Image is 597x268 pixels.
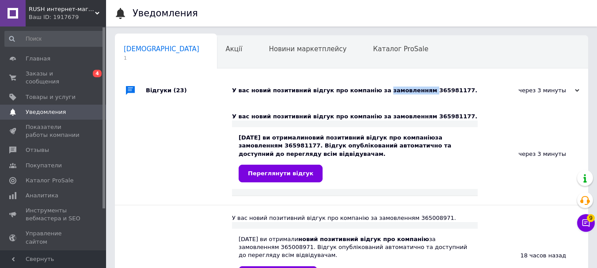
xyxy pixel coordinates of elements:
span: Показатели работы компании [26,123,82,139]
span: Главная [26,55,50,63]
input: Поиск [4,31,104,47]
b: новий позитивний відгук про компанію [304,134,435,141]
span: Покупатели [26,162,62,170]
span: 1 [124,55,199,61]
span: Аналитика [26,192,58,200]
div: У вас новий позитивний відгук про компанію за замовленням 365981177. [232,87,491,94]
span: (23) [174,87,187,94]
div: через 3 минуты [478,104,588,205]
span: Уведомления [26,108,66,116]
span: RUSH интернет-магазин женской одежды [29,5,95,13]
span: Управление сайтом [26,230,82,245]
div: [DATE] ви отримали за замовленням 365981177. Відгук опублікований автоматично та доступний до пер... [239,134,471,182]
span: 9 [587,214,595,222]
span: Отзывы [26,146,49,154]
span: Новини маркетплейсу [269,45,346,53]
span: Товары и услуги [26,93,76,101]
div: Відгуки [146,77,232,104]
b: новий позитивний відгук про компанію [298,236,429,242]
span: 4 [93,70,102,77]
div: через 3 минуты [491,87,579,94]
div: Ваш ID: 1917679 [29,13,106,21]
span: Заказы и сообщения [26,70,82,86]
div: У вас новий позитивний відгук про компанію за замовленням 365008971. [232,214,478,222]
a: Переглянути відгук [239,165,323,182]
span: Переглянути відгук [248,170,313,177]
span: [DEMOGRAPHIC_DATA] [124,45,199,53]
span: Акції [226,45,243,53]
h1: Уведомления [133,8,198,19]
span: Каталог ProSale [26,177,73,185]
button: Чат с покупателем9 [577,214,595,232]
div: У вас новий позитивний відгук про компанію за замовленням 365981177. [232,113,478,121]
span: Инструменты вебмастера и SEO [26,207,82,223]
span: Каталог ProSale [373,45,428,53]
